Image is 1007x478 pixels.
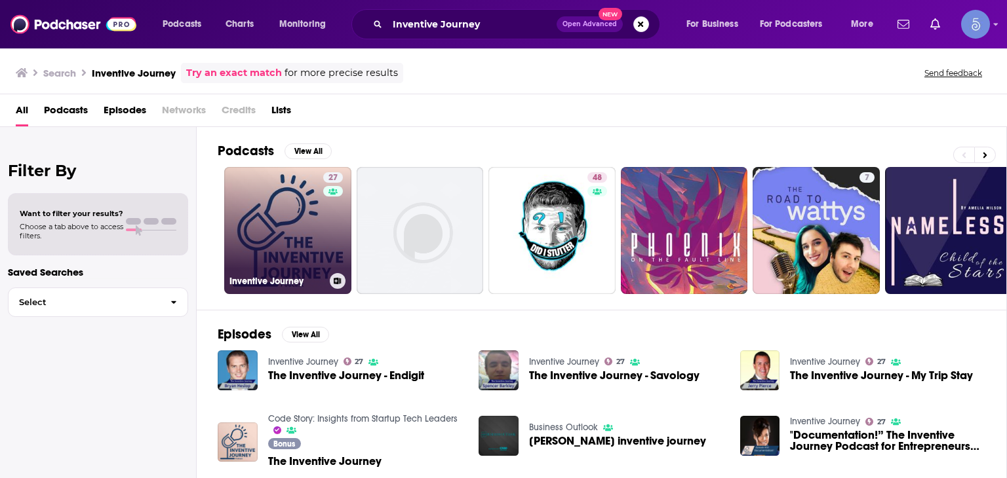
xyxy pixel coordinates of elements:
span: [PERSON_NAME] inventive journey [529,435,706,447]
button: Select [8,287,188,317]
span: Bonus [273,440,295,448]
p: Saved Searches [8,266,188,278]
a: The Inventive Journey - Savology [529,370,700,381]
span: 27 [877,419,886,425]
span: 27 [328,172,338,185]
span: 27 [616,359,625,365]
button: Open AdvancedNew [557,16,623,32]
img: Alissa Chavez’s inventive journey [479,416,519,456]
a: PodcastsView All [218,143,332,159]
a: The Inventive Journey - Endigit [268,370,424,381]
button: View All [285,143,332,159]
a: 48 [488,167,616,294]
a: The Inventive Journey [268,456,382,467]
a: Inventive Journey [529,356,599,367]
span: 7 [865,172,869,185]
a: 27 [323,172,343,183]
a: Inventive Journey [790,356,860,367]
span: Logged in as Spiral5-G1 [961,10,990,39]
a: 27 [344,358,364,365]
span: 27 [355,359,363,365]
h3: Search [43,67,76,79]
a: Code Story: Insights from Startup Tech Leaders [268,413,458,424]
a: Charts [217,14,262,35]
button: open menu [751,14,842,35]
a: Alissa Chavez’s inventive journey [529,435,706,447]
a: "Documentation!” The Inventive Journey Podcast for Entrepreneurs w/ Jo Lynn Clemens [790,430,985,452]
span: Choose a tab above to access filters. [20,222,123,240]
button: View All [282,327,329,342]
a: Episodes [104,100,146,126]
span: For Podcasters [760,15,823,33]
img: Podchaser - Follow, Share and Rate Podcasts [10,12,136,37]
span: for more precise results [285,65,398,81]
button: Show profile menu [961,10,990,39]
button: open menu [677,14,755,35]
a: EpisodesView All [218,326,329,342]
span: Monitoring [279,15,326,33]
div: Search podcasts, credits, & more... [364,9,673,39]
img: The Inventive Journey - My Trip Stay [740,350,780,390]
span: 48 [593,172,602,185]
h2: Episodes [218,326,271,342]
a: Lists [271,100,291,126]
a: 27 [865,358,886,365]
span: For Business [686,15,738,33]
span: "Documentation!” The Inventive Journey Podcast for Entrepreneurs w/ [PERSON_NAME] [790,430,985,452]
h3: Inventive Journey [229,276,325,287]
h2: Filter By [8,161,188,180]
span: Open Advanced [563,21,617,28]
span: Credits [222,100,256,126]
span: Want to filter your results? [20,209,123,218]
a: Show notifications dropdown [892,13,915,35]
img: User Profile [961,10,990,39]
a: 7 [753,167,880,294]
span: Networks [162,100,206,126]
a: Inventive Journey [268,356,338,367]
img: The Inventive Journey [218,422,258,462]
button: open menu [842,14,890,35]
button: open menu [270,14,343,35]
span: Podcasts [163,15,201,33]
button: open menu [153,14,218,35]
button: Send feedback [920,67,986,79]
a: Inventive Journey [790,416,860,427]
a: Try an exact match [186,65,282,81]
img: The Inventive Journey - Savology [479,350,519,390]
a: Business Outlook [529,422,598,433]
a: All [16,100,28,126]
img: The Inventive Journey - Endigit [218,350,258,390]
span: New [599,8,622,20]
span: More [851,15,873,33]
h2: Podcasts [218,143,274,159]
a: Podcasts [44,100,88,126]
span: 27 [877,359,886,365]
h3: Inventive Journey [92,67,176,79]
a: 27Inventive Journey [224,167,351,294]
img: "Documentation!” The Inventive Journey Podcast for Entrepreneurs w/ Jo Lynn Clemens [740,416,780,456]
a: 48 [587,172,607,183]
a: 7 [859,172,875,183]
span: Select [9,298,160,306]
a: Show notifications dropdown [925,13,945,35]
a: 27 [865,418,886,426]
input: Search podcasts, credits, & more... [387,14,557,35]
span: Charts [226,15,254,33]
a: The Inventive Journey - My Trip Stay [790,370,973,381]
a: 27 [604,358,625,365]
